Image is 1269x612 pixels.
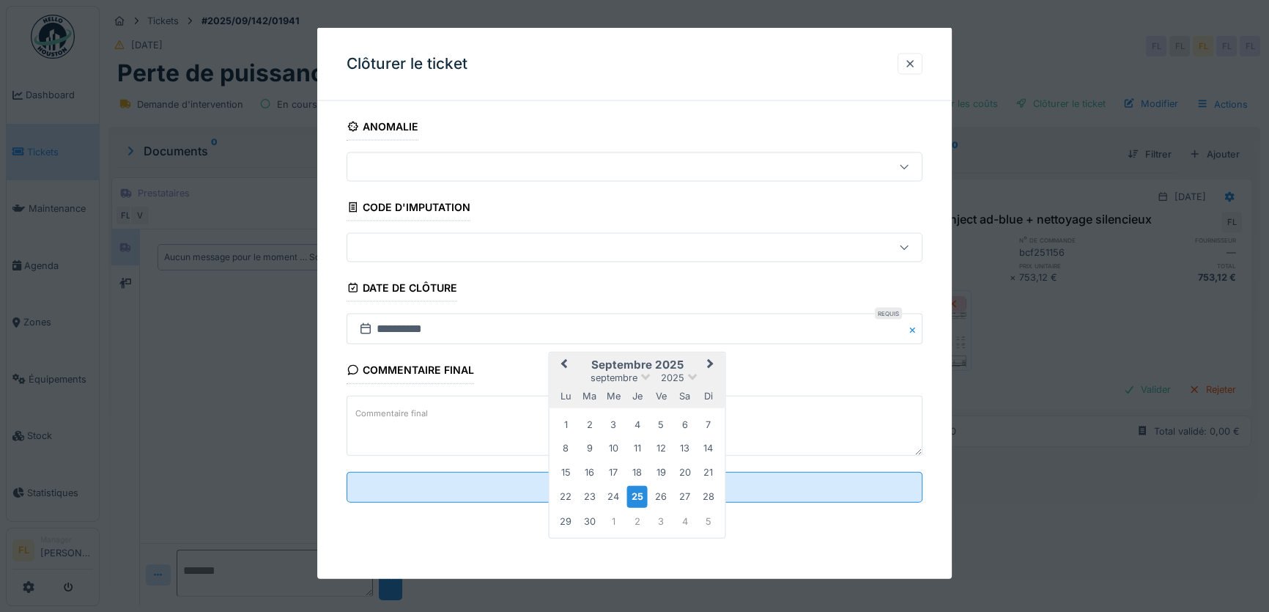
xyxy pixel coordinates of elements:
div: Choose lundi 15 septembre 2025 [555,462,575,482]
div: vendredi [651,386,670,406]
div: Choose jeudi 25 septembre 2025 [627,486,647,507]
div: Choose jeudi 2 octobre 2025 [627,511,647,531]
div: Choose mercredi 24 septembre 2025 [603,487,623,506]
div: Choose lundi 1 septembre 2025 [555,415,575,435]
span: 2025 [660,372,684,383]
div: Choose lundi 29 septembre 2025 [555,511,575,531]
button: Close [906,314,922,344]
div: lundi [555,386,575,406]
div: Choose samedi 4 octobre 2025 [675,511,695,531]
div: Choose mercredi 3 septembre 2025 [603,415,623,435]
div: Choose vendredi 12 septembre 2025 [651,438,670,458]
div: Commentaire final [347,359,474,384]
div: Choose mercredi 10 septembre 2025 [603,438,623,458]
div: dimanche [698,386,718,406]
div: Choose mardi 30 septembre 2025 [580,511,599,531]
div: Choose samedi 13 septembre 2025 [675,438,695,458]
button: Previous Month [550,354,574,377]
div: Choose mercredi 17 septembre 2025 [603,462,623,482]
div: Choose vendredi 3 octobre 2025 [651,511,670,531]
div: Date de clôture [347,277,457,302]
div: mercredi [603,386,623,406]
div: Requis [875,308,902,320]
div: Choose jeudi 4 septembre 2025 [627,415,647,435]
div: Choose dimanche 14 septembre 2025 [698,438,718,458]
div: Choose jeudi 18 septembre 2025 [627,462,647,482]
div: Month septembre, 2025 [554,413,720,533]
div: Choose dimanche 28 septembre 2025 [698,487,718,506]
span: septembre [590,372,637,383]
div: Choose vendredi 5 septembre 2025 [651,415,670,435]
div: Choose dimanche 7 septembre 2025 [698,415,718,435]
div: Choose mardi 2 septembre 2025 [580,415,599,435]
h3: Clôturer le ticket [347,55,467,73]
div: Choose mardi 9 septembre 2025 [580,438,599,458]
div: mardi [580,386,599,406]
div: Choose vendredi 19 septembre 2025 [651,462,670,482]
div: Choose dimanche 5 octobre 2025 [698,511,718,531]
div: Choose jeudi 11 septembre 2025 [627,438,647,458]
div: Choose mardi 16 septembre 2025 [580,462,599,482]
div: Anomalie [347,116,418,141]
div: Choose samedi 20 septembre 2025 [675,462,695,482]
button: Next Month [700,354,724,377]
div: samedi [675,386,695,406]
div: Choose samedi 6 septembre 2025 [675,415,695,435]
div: Choose samedi 27 septembre 2025 [675,487,695,506]
div: jeudi [627,386,647,406]
h2: septembre 2025 [549,358,725,372]
div: Choose vendredi 26 septembre 2025 [651,487,670,506]
label: Commentaire final [352,404,431,422]
div: Choose mardi 23 septembre 2025 [580,487,599,506]
div: Choose mercredi 1 octobre 2025 [603,511,623,531]
div: Choose lundi 22 septembre 2025 [555,487,575,506]
div: Choose dimanche 21 septembre 2025 [698,462,718,482]
div: Choose lundi 8 septembre 2025 [555,438,575,458]
div: Code d'imputation [347,196,470,221]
